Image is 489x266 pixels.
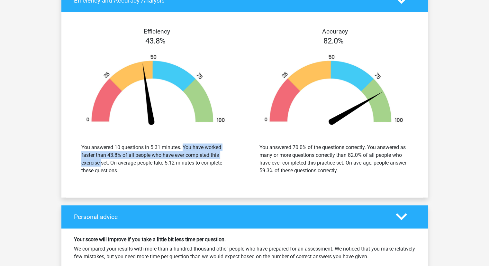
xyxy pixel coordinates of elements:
[259,144,408,175] div: You answered 70.0% of the questions correctly. You answered as many or more questions correctly t...
[74,213,386,221] h4: Personal advice
[74,236,415,242] h6: Your score will improve if you take a little bit less time per question.
[252,28,418,35] h4: Accuracy
[76,54,235,128] img: 44.7b37acb1dd65.png
[145,36,166,45] span: 43.8%
[74,28,240,35] h4: Efficiency
[254,54,413,128] img: 82.0790d660cc64.png
[323,36,344,45] span: 82.0%
[81,144,230,175] div: You answered 10 questions in 5:31 minutes. You have worked faster than 43.8% of all people who ha...
[74,245,415,261] p: We compared your results with more than a hundred thousand other people who have prepared for an ...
